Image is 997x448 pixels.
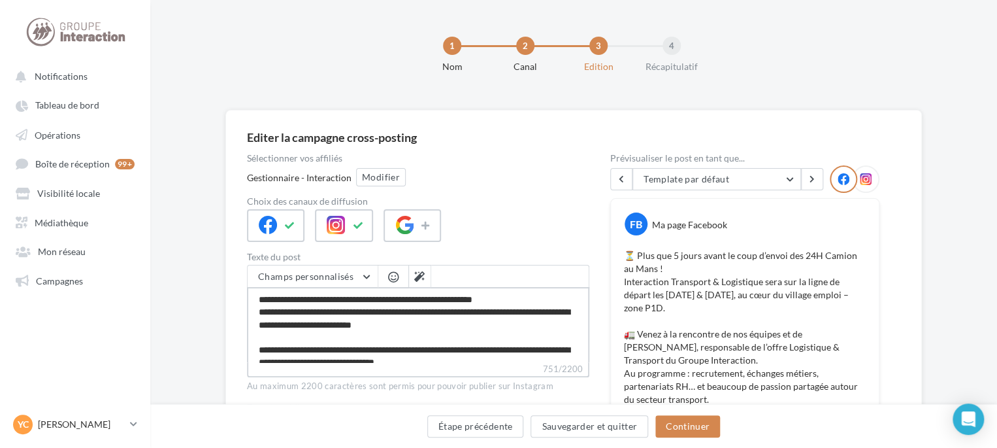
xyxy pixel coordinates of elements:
span: Mon réseau [38,246,86,257]
a: Tableau de bord [8,93,142,116]
p: [PERSON_NAME] [38,418,125,431]
button: Modifier [356,168,406,186]
div: FB [625,213,647,235]
a: Boîte de réception 99+ [8,151,142,175]
div: Canal [483,60,567,73]
div: Au maximum 2200 caractères sont permis pour pouvoir publier sur Instagram [247,381,589,392]
span: YC [18,418,29,431]
a: Visibilité locale [8,181,142,204]
span: Campagnes [36,275,83,286]
button: Template par défaut [632,168,801,190]
button: Étape précédente [427,415,524,438]
div: 99+ [115,159,135,169]
button: Continuer [655,415,720,438]
a: Opérations [8,122,142,146]
span: Boîte de réception [35,158,110,169]
span: Médiathèque [35,216,88,228]
div: Sélectionner vos affiliés [247,154,589,163]
a: Campagnes [8,268,142,292]
div: Edition [557,60,640,73]
div: 2 [516,37,534,55]
div: Prévisualiser le post en tant que... [610,154,879,163]
label: 751/2200 [247,362,589,377]
div: Ma page Facebook [652,218,727,232]
div: Editer la campagne cross-posting [247,131,417,143]
span: Tableau de bord [35,100,99,111]
span: Notifications [35,71,88,82]
div: 1 [443,37,461,55]
a: Mon réseau [8,239,142,262]
label: Choix des canaux de diffusion [247,197,589,206]
label: Texte du post [247,252,589,262]
label: Type de média * [247,403,589,412]
span: Template par défaut [644,173,729,184]
button: Sauvegarder et quitter [531,415,648,438]
span: Opérations [35,129,80,140]
a: YC [PERSON_NAME] [10,412,140,437]
div: Open Intercom Messenger [953,404,984,435]
span: Champs personnalisés [258,271,353,282]
div: 3 [589,37,608,55]
a: Médiathèque [8,210,142,233]
button: Champs personnalisés [248,266,378,288]
div: Récapitulatif [630,60,713,73]
div: 4 [662,37,681,55]
div: Nom [410,60,494,73]
div: Gestionnaire - Interaction [247,171,351,184]
span: Visibilité locale [37,188,100,199]
button: Notifications [8,64,137,88]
